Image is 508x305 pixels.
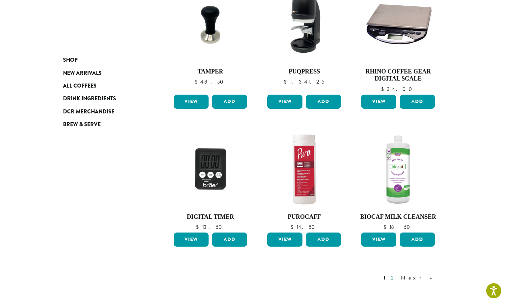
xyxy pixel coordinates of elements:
[63,92,144,105] a: Drink Ingredients
[400,95,435,109] button: Add
[196,223,202,231] span: $
[266,131,343,208] img: DP1325.01.png
[361,233,396,247] a: View
[400,274,438,282] a: Next »
[63,95,116,103] span: Drink Ingredients
[359,131,437,208] img: DP2315.01.png
[267,95,302,109] a: View
[306,95,341,109] button: Add
[194,78,226,85] bdi: 48.50
[63,118,144,131] a: Brew & Serve
[359,213,437,221] h4: BioCaf Milk Cleanser
[389,274,398,282] a: 2
[400,233,435,247] button: Add
[290,223,296,231] span: $
[63,108,114,116] span: DCR Merchandise
[382,274,387,282] a: 1
[383,223,413,231] bdi: 18.50
[63,69,102,78] span: New Arrivals
[63,66,144,79] a: New Arrivals
[196,223,225,231] bdi: 13.50
[63,105,144,118] a: DCR Merchandise
[172,213,249,221] h4: Digital Timer
[284,78,325,85] bdi: 1,341.25
[383,223,389,231] span: $
[266,68,343,75] h4: PuqPress
[359,68,437,83] h4: Rhino Coffee Gear Digital Scale
[306,233,341,247] button: Add
[266,213,343,221] h4: PuroCaff
[266,131,343,230] a: PuroCaff $14.50
[381,86,387,93] span: $
[172,131,249,208] img: DP3449.01.png
[194,78,200,85] span: $
[359,131,437,230] a: BioCaf Milk Cleanser $18.50
[174,95,209,109] a: View
[361,95,396,109] a: View
[284,78,289,85] span: $
[290,223,318,231] bdi: 14.50
[172,131,249,230] a: Digital Timer $13.50
[63,82,97,90] span: All Coffees
[174,233,209,247] a: View
[63,54,144,66] a: Shop
[212,233,247,247] button: Add
[267,233,302,247] a: View
[212,95,247,109] button: Add
[63,56,77,64] span: Shop
[63,80,144,92] a: All Coffees
[381,86,415,93] bdi: 34.00
[172,68,249,75] h4: Tamper
[63,120,101,129] span: Brew & Serve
